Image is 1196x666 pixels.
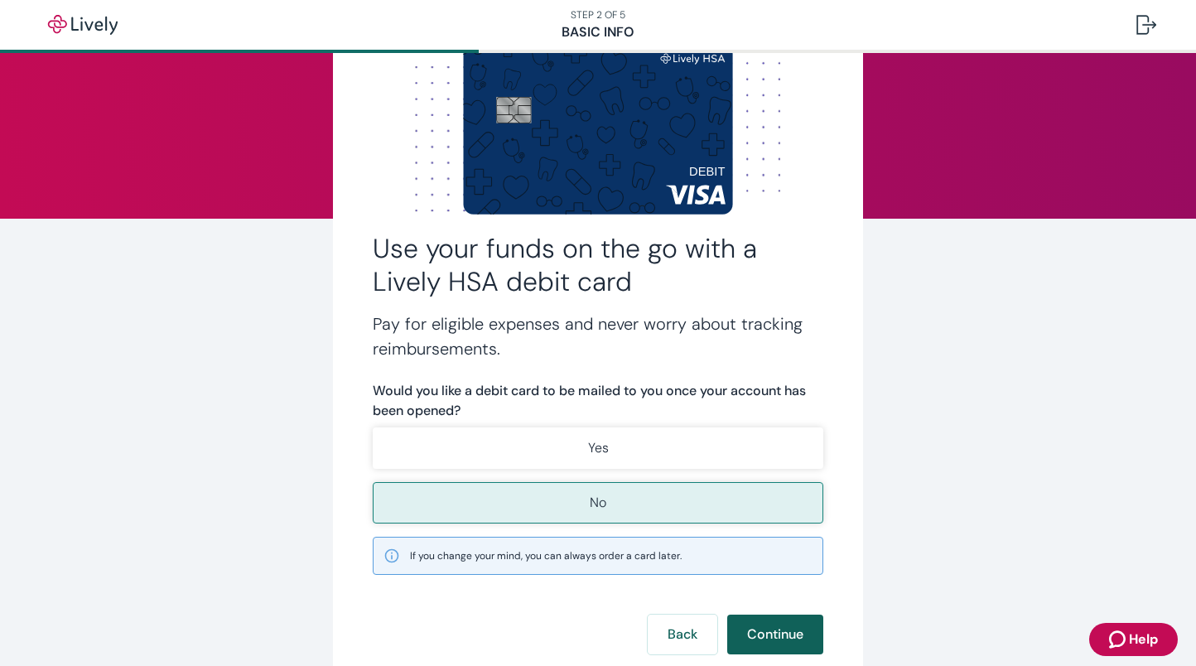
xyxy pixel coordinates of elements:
svg: Zendesk support icon [1109,630,1129,649]
button: Zendesk support iconHelp [1089,623,1178,656]
img: Dot background [373,46,823,212]
span: Help [1129,630,1158,649]
span: If you change your mind, you can always order a card later. [410,548,682,563]
button: Yes [373,427,823,469]
button: Back [648,615,717,654]
h4: Pay for eligible expenses and never worry about tracking reimbursements. [373,311,823,361]
h2: Use your funds on the go with a Lively HSA debit card [373,232,823,298]
img: Debit card [463,44,733,214]
button: Continue [727,615,823,654]
p: No [590,493,606,513]
button: No [373,482,823,524]
img: Lively [36,15,129,35]
label: Would you like a debit card to be mailed to you once your account has been opened? [373,381,823,421]
button: Log out [1123,5,1169,45]
p: Yes [588,438,609,458]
